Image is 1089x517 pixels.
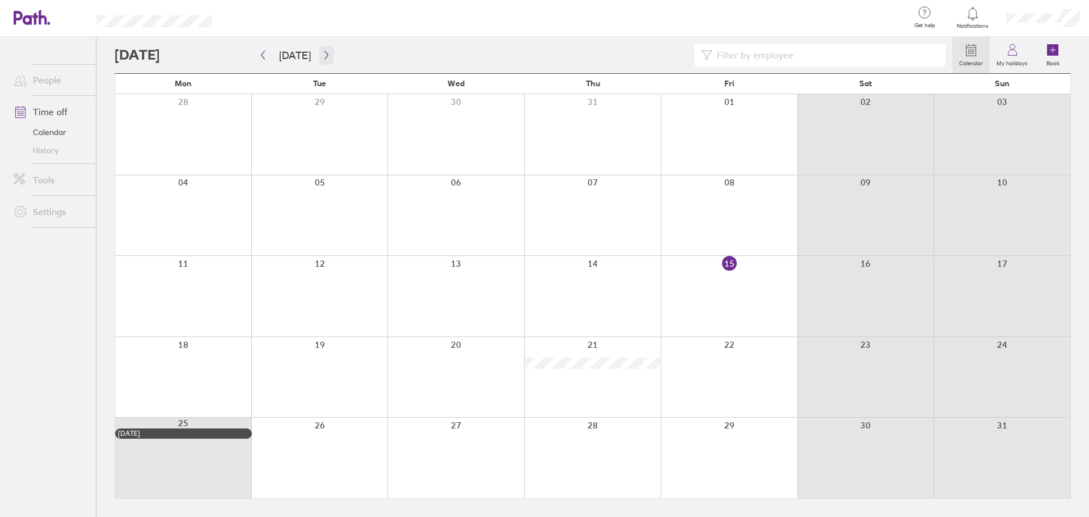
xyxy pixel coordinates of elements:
[952,57,990,67] label: Calendar
[313,79,326,88] span: Tue
[859,79,872,88] span: Sat
[270,46,320,65] button: [DATE]
[955,23,991,30] span: Notifications
[5,123,96,141] a: Calendar
[586,79,600,88] span: Thu
[955,6,991,30] a: Notifications
[1035,37,1071,73] a: Book
[1040,57,1066,67] label: Book
[5,100,96,123] a: Time off
[175,79,192,88] span: Mon
[5,141,96,159] a: History
[712,44,939,66] input: Filter by employee
[724,79,735,88] span: Fri
[995,79,1010,88] span: Sun
[448,79,465,88] span: Wed
[5,69,96,91] a: People
[990,37,1035,73] a: My holidays
[906,22,943,29] span: Get help
[5,200,96,223] a: Settings
[990,57,1035,67] label: My holidays
[5,169,96,191] a: Tools
[952,37,990,73] a: Calendar
[118,430,249,438] div: [DATE]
